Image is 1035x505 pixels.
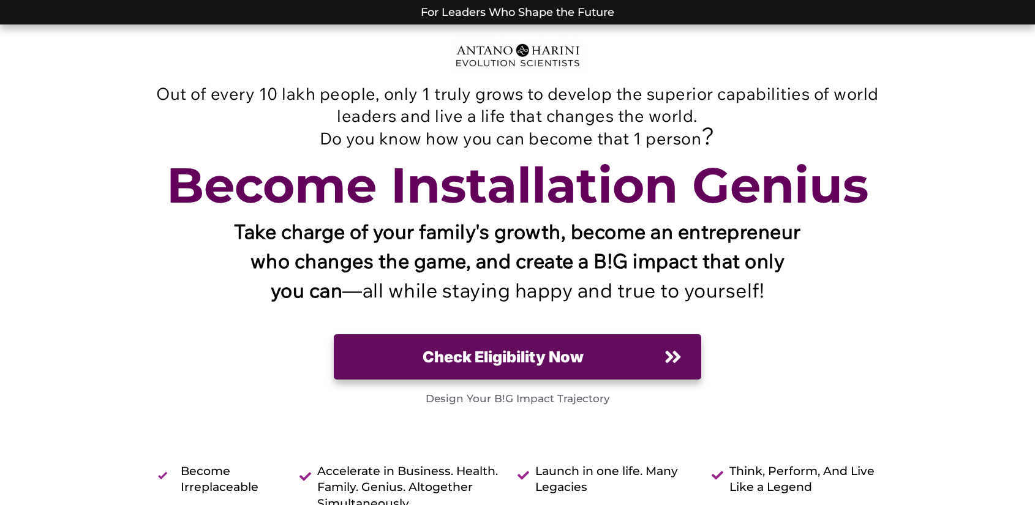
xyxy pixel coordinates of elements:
strong: Become Installation Genius [167,155,868,215]
p: Do you know how you can become that 1 person [150,129,885,152]
p: Out of every 10 lakh people, only 1 truly grows to develop the superior capabilities of world lea... [150,86,885,129]
strong: For Leaders Who Shape the Future [421,6,614,19]
img: Evolution-Scientist [450,37,585,73]
strong: Launch in one life. Many Legacies [535,464,678,495]
span: ? [701,128,715,151]
strong: Check Eligibility Now [423,348,584,366]
strong: Think, Perform, And Live Like a Legend [729,464,875,495]
p: —all while staying happy and true to yourself! [234,220,802,308]
strong: Design Your B!G Impact Trajectory [426,392,610,405]
a: Check Eligibility Now [334,334,701,380]
strong: Take charge of your family's growth, become an entrepreneur who changes the game, and create a B!... [234,225,801,303]
strong: Become Irreplaceable [181,464,258,495]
